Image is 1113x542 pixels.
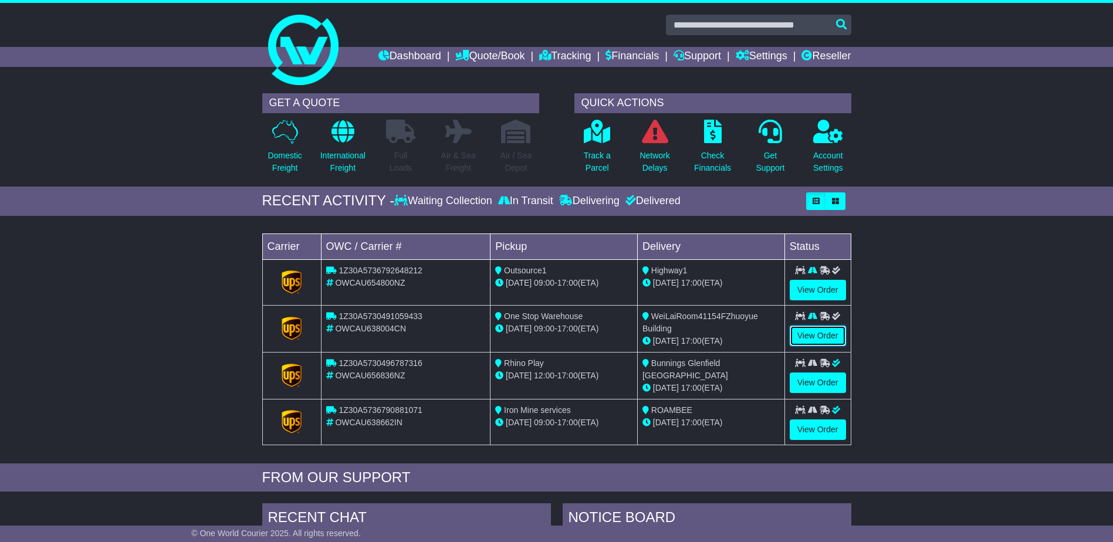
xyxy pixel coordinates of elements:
[378,47,441,67] a: Dashboard
[681,418,702,427] span: 17:00
[674,47,721,67] a: Support
[642,382,780,394] div: (ETA)
[623,195,681,208] div: Delivered
[262,233,321,259] td: Carrier
[386,150,415,174] p: Full Loads
[495,370,632,382] div: - (ETA)
[534,324,554,333] span: 09:00
[335,324,406,333] span: OWCAU638004CN
[584,150,611,174] p: Track a Parcel
[539,47,591,67] a: Tracking
[282,364,302,387] img: GetCarrierServiceLogo
[736,47,787,67] a: Settings
[339,311,422,321] span: 1Z30A5730491059433
[790,419,846,440] a: View Order
[642,416,780,429] div: (ETA)
[790,280,846,300] a: View Order
[394,195,495,208] div: Waiting Collection
[335,278,405,287] span: OWCAU654800NZ
[563,503,851,535] div: NOTICE BOARD
[441,150,476,174] p: Air & Sea Freight
[642,277,780,289] div: (ETA)
[282,410,302,433] img: GetCarrierServiceLogo
[557,324,578,333] span: 17:00
[495,416,632,429] div: - (ETA)
[653,418,679,427] span: [DATE]
[756,150,784,174] p: Get Support
[574,93,851,113] div: QUICK ACTIONS
[262,469,851,486] div: FROM OUR SUPPORT
[693,119,732,181] a: CheckFinancials
[790,326,846,346] a: View Order
[755,119,785,181] a: GetSupport
[504,405,571,415] span: Iron Mine services
[506,278,532,287] span: [DATE]
[506,324,532,333] span: [DATE]
[504,266,546,275] span: Outsource1
[267,119,302,181] a: DomesticFreight
[694,150,731,174] p: Check Financials
[339,266,422,275] span: 1Z30A5736792648212
[500,150,532,174] p: Air / Sea Depot
[268,150,302,174] p: Domestic Freight
[653,336,679,345] span: [DATE]
[339,358,422,368] span: 1Z30A5730496787316
[534,371,554,380] span: 12:00
[262,192,395,209] div: RECENT ACTIVITY -
[642,311,758,333] span: WeiLaiRoom41154FZhuoyue Building
[813,119,844,181] a: AccountSettings
[557,418,578,427] span: 17:00
[651,266,687,275] span: Highway1
[640,150,669,174] p: Network Delays
[455,47,525,67] a: Quote/Book
[642,358,728,380] span: Bunnings Glenfield [GEOGRAPHIC_DATA]
[681,383,702,392] span: 17:00
[506,371,532,380] span: [DATE]
[534,418,554,427] span: 09:00
[506,418,532,427] span: [DATE]
[321,233,490,259] td: OWC / Carrier #
[681,336,702,345] span: 17:00
[557,371,578,380] span: 17:00
[790,372,846,393] a: View Order
[490,233,638,259] td: Pickup
[504,311,583,321] span: One Stop Warehouse
[262,93,539,113] div: GET A QUOTE
[639,119,670,181] a: NetworkDelays
[557,278,578,287] span: 17:00
[335,371,405,380] span: OWCAU656836NZ
[784,233,851,259] td: Status
[320,150,366,174] p: International Freight
[583,119,611,181] a: Track aParcel
[495,195,556,208] div: In Transit
[495,323,632,335] div: - (ETA)
[191,529,361,538] span: © One World Courier 2025. All rights reserved.
[637,233,784,259] td: Delivery
[335,418,402,427] span: OWCAU638662IN
[556,195,623,208] div: Delivering
[801,47,851,67] a: Reseller
[339,405,422,415] span: 1Z30A5736790881071
[262,503,551,535] div: RECENT CHAT
[504,358,544,368] span: Rhino Play
[320,119,366,181] a: InternationalFreight
[495,277,632,289] div: - (ETA)
[653,278,679,287] span: [DATE]
[282,270,302,294] img: GetCarrierServiceLogo
[282,317,302,340] img: GetCarrierServiceLogo
[642,335,780,347] div: (ETA)
[605,47,659,67] a: Financials
[653,383,679,392] span: [DATE]
[813,150,843,174] p: Account Settings
[651,405,692,415] span: ROAMBEE
[681,278,702,287] span: 17:00
[534,278,554,287] span: 09:00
